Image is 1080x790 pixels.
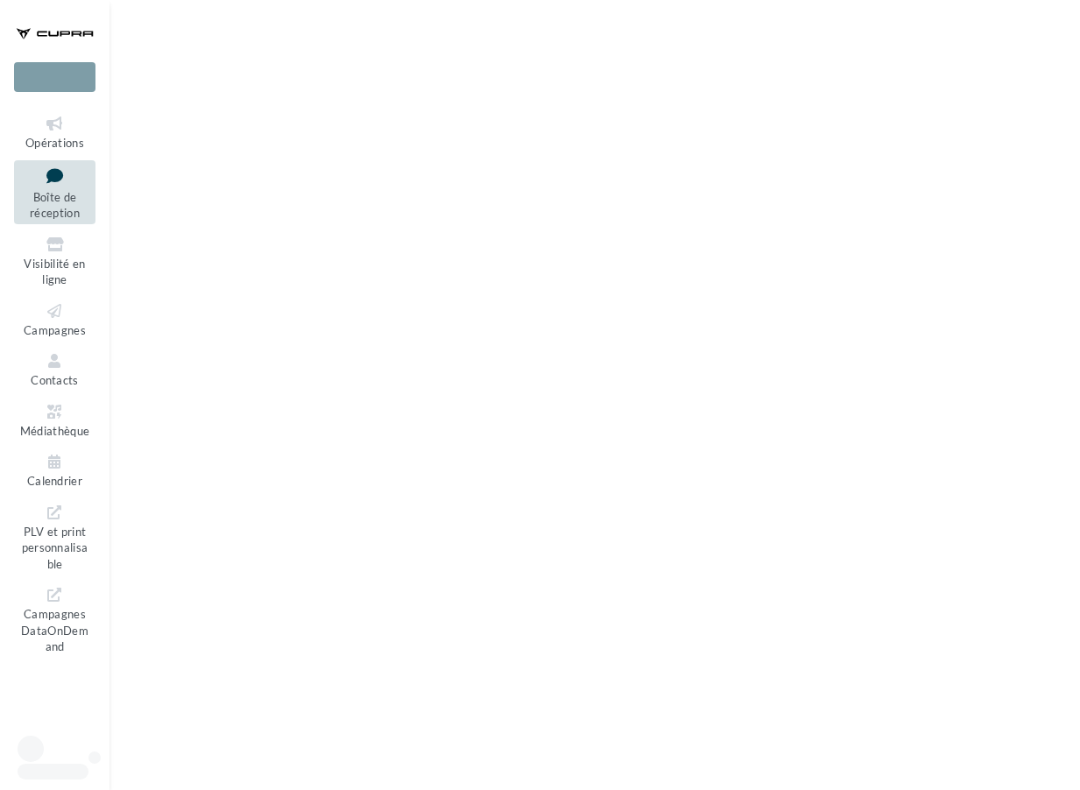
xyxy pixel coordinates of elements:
a: Boîte de réception [14,160,95,224]
span: Opérations [25,136,84,150]
div: Nouvelle campagne [14,62,95,92]
span: PLV et print personnalisable [22,521,88,571]
a: Médiathèque [14,399,95,441]
span: Médiathèque [20,424,90,438]
a: Contacts [14,348,95,391]
a: Calendrier [14,448,95,491]
span: Campagnes [24,323,86,337]
a: Campagnes [14,298,95,341]
span: Contacts [31,373,79,387]
span: Calendrier [27,474,82,488]
a: Visibilité en ligne [14,231,95,291]
a: Opérations [14,110,95,153]
span: Campagnes DataOnDemand [21,603,88,653]
a: Campagnes DataOnDemand [14,582,95,658]
a: PLV et print personnalisable [14,499,95,575]
span: Visibilité en ligne [24,257,85,287]
span: Boîte de réception [30,190,80,221]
